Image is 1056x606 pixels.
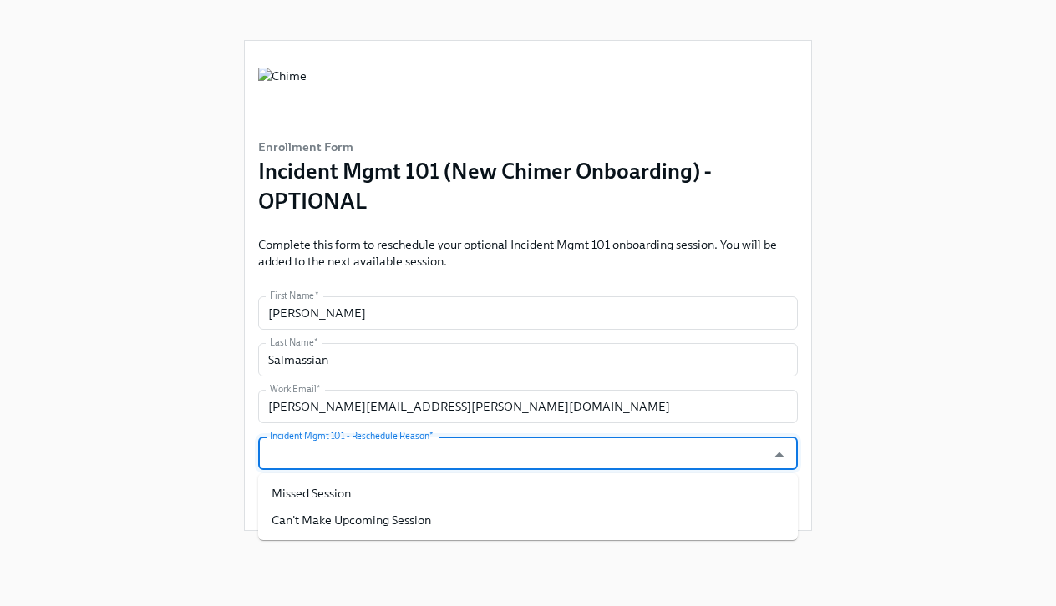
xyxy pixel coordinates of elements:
[258,156,798,216] h3: Incident Mgmt 101 (New Chimer Onboarding) - OPTIONAL
[766,442,792,467] button: Close
[258,236,798,270] p: Complete this form to reschedule your optional Incident Mgmt 101 onboarding session. You will be ...
[258,507,798,533] li: Can't Make Upcoming Session
[258,480,798,507] li: Missed Session
[258,138,798,156] h6: Enrollment Form
[258,68,307,118] img: Chime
